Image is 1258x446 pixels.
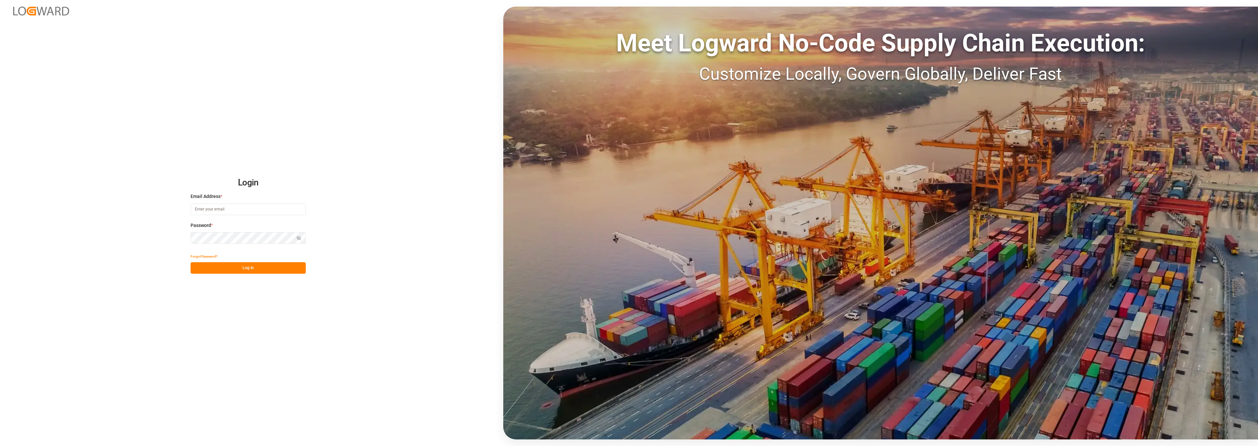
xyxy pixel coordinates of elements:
[191,222,211,229] span: Password
[191,204,306,215] input: Enter your email
[191,262,306,274] button: Log In
[191,193,221,200] span: Email Address
[13,7,69,15] img: Logward_new_orange.png
[503,61,1258,87] div: Customize Locally, Govern Globally, Deliver Fast
[191,251,218,262] button: Forgot Password?
[503,25,1258,61] div: Meet Logward No-Code Supply Chain Execution:
[191,172,306,193] h2: Login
